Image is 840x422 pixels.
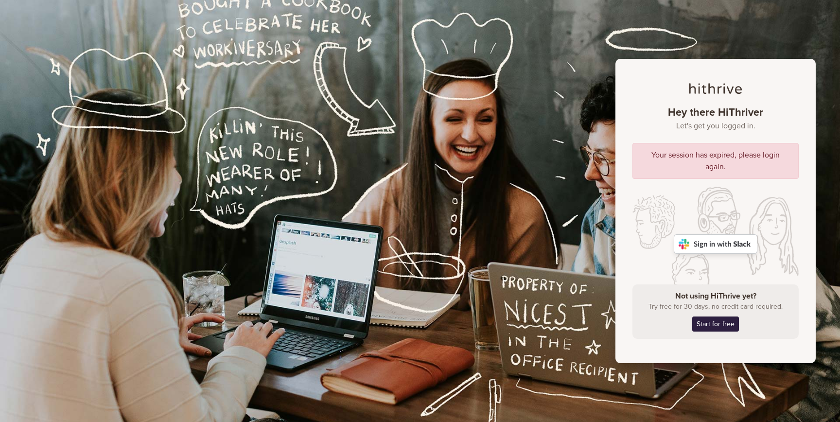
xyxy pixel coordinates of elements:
small: Let's get you logged in. [632,122,799,131]
img: hithrive-logo-dark.4eb238aa.svg [689,83,742,94]
span: Help [22,7,42,16]
a: Start for free [692,316,739,332]
h4: Not using HiThrive yet? [640,292,791,301]
div: Your session has expired, please login again. [632,143,799,179]
img: Sign in with Slack [674,234,757,254]
h1: Hey there HiThriver [632,106,799,131]
p: Try free for 30 days, no credit card required. [640,301,791,312]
